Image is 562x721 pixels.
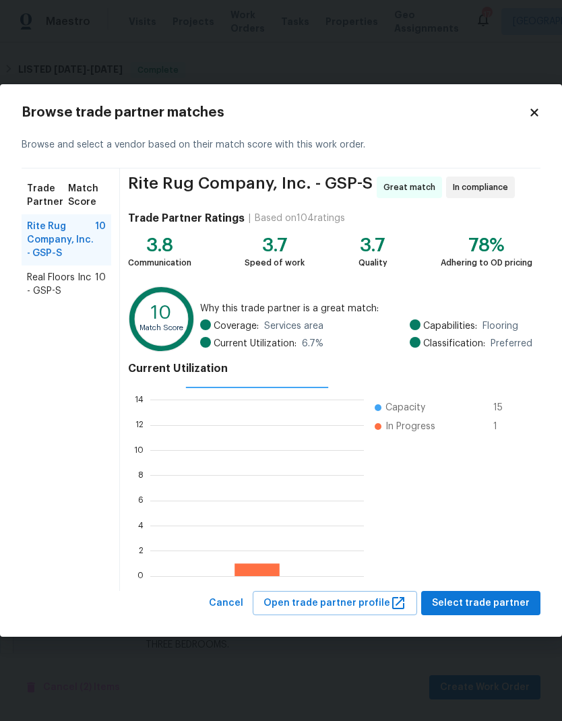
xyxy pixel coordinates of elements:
div: 78% [441,239,532,252]
text: 14 [135,396,144,404]
text: 10 [151,304,171,322]
span: Trade Partner [27,182,68,209]
span: Current Utilization: [214,337,296,350]
span: 1 [493,420,515,433]
text: 0 [137,571,144,579]
h4: Current Utilization [128,362,532,375]
div: | [245,212,255,225]
button: Cancel [204,591,249,616]
span: Rite Rug Company, Inc. - GSP-S [128,177,373,198]
text: 4 [138,522,144,530]
div: Adhering to OD pricing [441,256,532,270]
text: 2 [139,546,144,555]
span: Coverage: [214,319,259,333]
span: Rite Rug Company, Inc. - GSP-S [27,220,95,260]
div: 3.7 [245,239,305,252]
button: Open trade partner profile [253,591,417,616]
span: 15 [493,401,515,414]
text: 8 [138,471,144,479]
h4: Trade Partner Ratings [128,212,245,225]
span: Great match [383,181,441,194]
h2: Browse trade partner matches [22,106,528,119]
div: 3.7 [358,239,387,252]
text: Match Score [139,324,183,332]
span: 10 [95,271,106,298]
span: Select trade partner [432,595,530,612]
div: Based on 104 ratings [255,212,345,225]
span: Open trade partner profile [263,595,406,612]
span: Real Floors Inc - GSP-S [27,271,95,298]
span: 10 [95,220,106,260]
span: Capacity [385,401,425,414]
div: Communication [128,256,191,270]
span: Flooring [482,319,518,333]
text: 10 [134,446,144,454]
div: Speed of work [245,256,305,270]
text: 6 [138,496,144,504]
span: Match Score [68,182,106,209]
div: Quality [358,256,387,270]
span: Cancel [209,595,243,612]
button: Select trade partner [421,591,540,616]
span: In compliance [453,181,513,194]
span: In Progress [385,420,435,433]
span: Preferred [491,337,532,350]
span: 6.7 % [302,337,323,350]
span: Services area [264,319,323,333]
span: Why this trade partner is a great match: [200,302,532,315]
span: Capabilities: [423,319,477,333]
text: 12 [135,420,144,429]
div: 3.8 [128,239,191,252]
span: Classification: [423,337,485,350]
div: Browse and select a vendor based on their match score with this work order. [22,122,540,168]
